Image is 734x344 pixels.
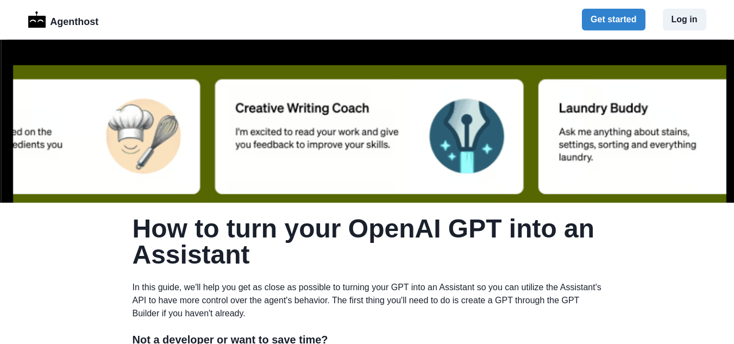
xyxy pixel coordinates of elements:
p: Agenthost [50,10,98,29]
button: Log in [663,9,706,30]
p: In this guide, we'll help you get as close as possible to turning your GPT into an Assistant so y... [133,281,602,320]
a: LogoAgenthost [28,10,99,29]
button: Get started [582,9,645,30]
img: Logo [28,11,46,28]
h1: How to turn your OpenAI GPT into an Assistant [133,216,602,268]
